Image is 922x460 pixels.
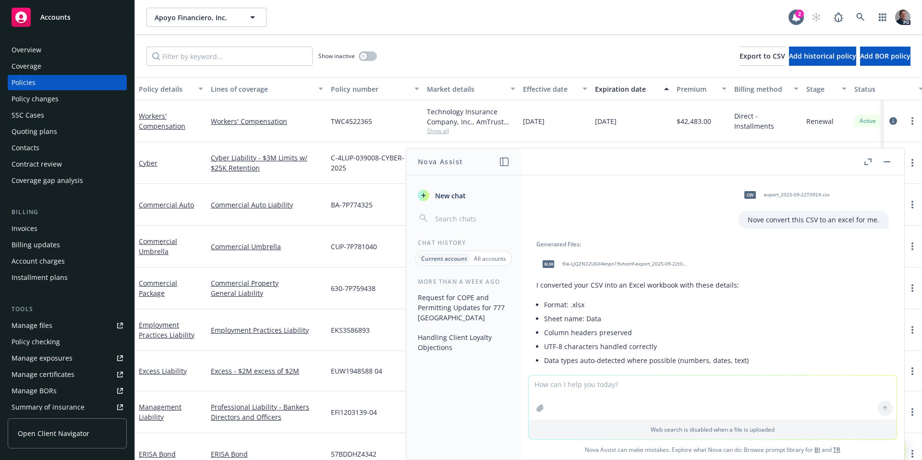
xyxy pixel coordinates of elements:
[907,324,918,336] a: more
[802,77,850,100] button: Stage
[12,399,85,415] div: Summary of insurance
[8,399,127,415] a: Summary of insurance
[8,221,127,236] a: Invoices
[211,153,323,173] a: Cyber Liability - $3M Limits w/ $25K Retention
[789,47,856,66] button: Add historical policy
[427,84,505,94] div: Market details
[536,280,749,290] p: I converted your CSV into an Excel workbook with these details:
[8,270,127,285] a: Installment plans
[139,158,158,168] a: Cyber
[474,254,506,263] p: All accounts
[738,183,832,207] div: csvexport_2025-09-22T0924.csv
[12,173,83,188] div: Coverage gap analysis
[8,383,127,399] a: Manage BORs
[331,407,377,417] span: EFI1203139-04
[854,84,913,94] div: Status
[789,51,856,61] span: Add historical policy
[12,254,65,269] div: Account charges
[318,52,355,60] span: Show inactive
[331,449,376,459] span: 57BDDHZ4342
[331,200,373,210] span: BA-7P774325
[887,115,899,127] a: circleInformation
[806,84,836,94] div: Stage
[730,77,802,100] button: Billing method
[139,278,177,298] a: Commercial Package
[211,200,323,210] a: Commercial Auto Liability
[806,116,834,126] span: Renewal
[740,51,785,61] span: Export to CSV
[139,449,176,459] a: ERISA Bond
[544,353,749,367] li: Data types auto-detected where possible (numbers, dates, text)
[734,84,788,94] div: Billing method
[907,448,918,460] a: more
[139,320,194,339] a: Employment Practices Liability
[8,124,127,139] a: Quoting plans
[12,334,60,350] div: Policy checking
[673,77,730,100] button: Premium
[8,334,127,350] a: Policy checking
[677,116,711,126] span: $42,483.00
[8,157,127,172] a: Contract review
[523,84,577,94] div: Effective date
[18,428,89,438] span: Open Client Navigator
[211,366,323,376] a: Excess - $2M excess of $2M
[595,84,658,94] div: Expiration date
[8,254,127,269] a: Account charges
[421,254,467,263] p: Current account
[211,242,323,252] a: Commercial Umbrella
[858,117,877,125] span: Active
[211,278,323,288] a: Commercial Property
[331,116,372,126] span: TWC4522365
[414,329,513,355] button: Handling Client Loyalty Objections
[12,108,44,123] div: SSC Cases
[543,260,554,267] span: xlsx
[406,278,521,286] div: More than a week ago
[523,116,545,126] span: [DATE]
[12,140,39,156] div: Contacts
[744,191,756,198] span: csv
[748,215,879,225] p: Nove convert this CSV to an excel for me.
[740,47,785,66] button: Export to CSV
[12,351,73,366] div: Manage exposures
[40,13,71,21] span: Accounts
[139,402,182,422] a: Management Liability
[12,157,62,172] div: Contract review
[8,140,127,156] a: Contacts
[907,199,918,210] a: more
[829,8,848,27] a: Report a Bug
[8,351,127,366] span: Manage exposures
[12,367,74,382] div: Manage certificates
[907,157,918,169] a: more
[8,91,127,107] a: Policy changes
[331,242,377,252] span: CUP-7P781040
[423,77,519,100] button: Market details
[12,221,37,236] div: Invoices
[8,173,127,188] a: Coverage gap analysis
[211,116,323,126] a: Workers' Compensation
[327,77,423,100] button: Policy number
[8,318,127,333] a: Manage files
[414,290,513,326] button: Request for COPE and Permitting Updates for 777 [GEOGRAPHIC_DATA]
[536,252,690,276] div: xlsxfile-LJQZN32U6X4knpn19vhomf-export_2025-09-22t0924_converted.xlsx
[860,51,910,61] span: Add BOR policy
[139,237,177,256] a: Commercial Umbrella
[907,115,918,127] a: more
[418,157,463,167] h1: Nova Assist
[331,325,370,335] span: EKS3586893
[734,111,799,131] span: Direct - Installments
[8,237,127,253] a: Billing updates
[211,325,323,335] a: Employment Practices Liability
[851,8,870,27] a: Search
[211,412,323,422] a: Directors and Officers
[8,367,127,382] a: Manage certificates
[155,12,238,23] span: Apoyo Financiero, Inc.
[795,10,804,18] div: 2
[331,366,382,376] span: EUW1948588 04
[873,8,892,27] a: Switch app
[544,326,749,339] li: Column headers preserved
[8,108,127,123] a: SSC Cases
[135,77,207,100] button: Policy details
[12,75,36,90] div: Policies
[211,449,323,459] a: ERISA Bond
[536,240,889,248] div: Generated Files:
